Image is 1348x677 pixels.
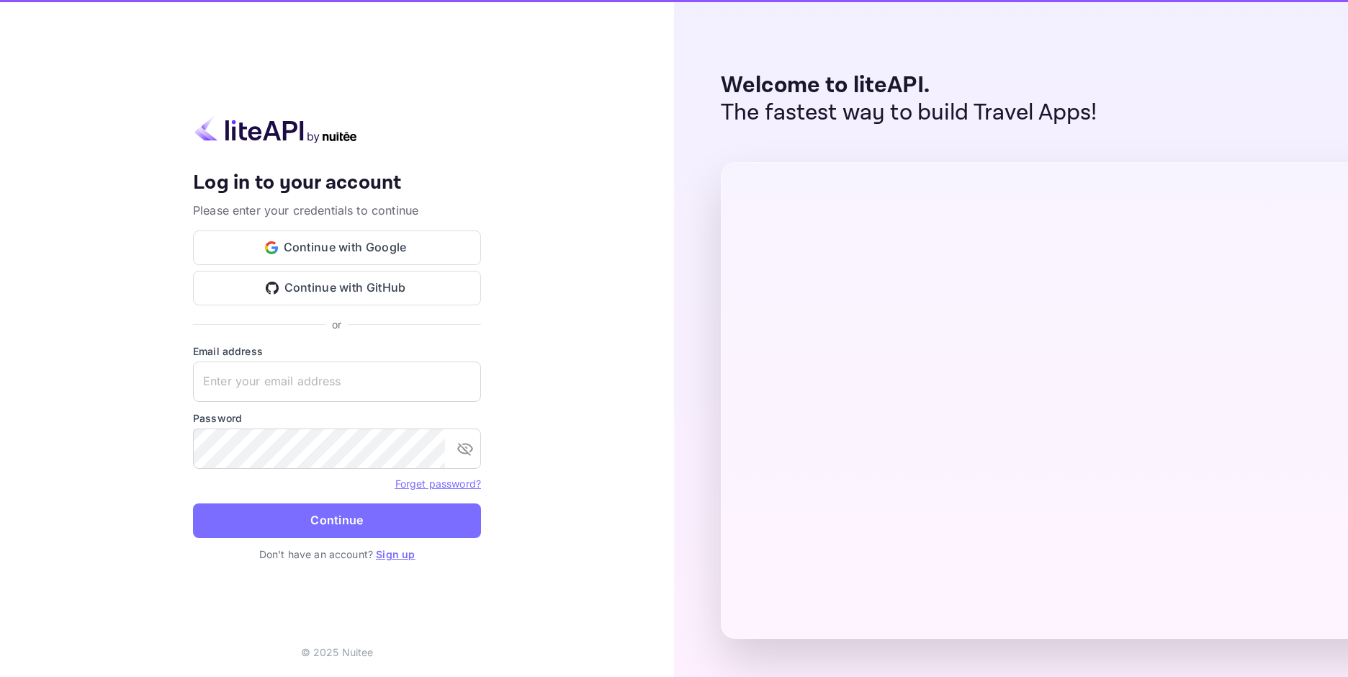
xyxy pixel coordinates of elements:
button: Continue with Google [193,230,481,265]
p: Don't have an account? [193,547,481,562]
input: Enter your email address [193,362,481,402]
p: or [332,317,341,332]
img: liteapi [193,115,359,143]
a: Forget password? [395,478,481,490]
button: Continue with GitHub [193,271,481,305]
p: © 2025 Nuitee [301,645,374,660]
p: Welcome to liteAPI. [721,72,1097,99]
a: Sign up [376,548,415,560]
h4: Log in to your account [193,171,481,196]
button: Continue [193,503,481,538]
label: Email address [193,344,481,359]
p: The fastest way to build Travel Apps! [721,99,1097,127]
p: Please enter your credentials to continue [193,202,481,219]
button: toggle password visibility [451,434,480,463]
a: Forget password? [395,476,481,490]
label: Password [193,411,481,426]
